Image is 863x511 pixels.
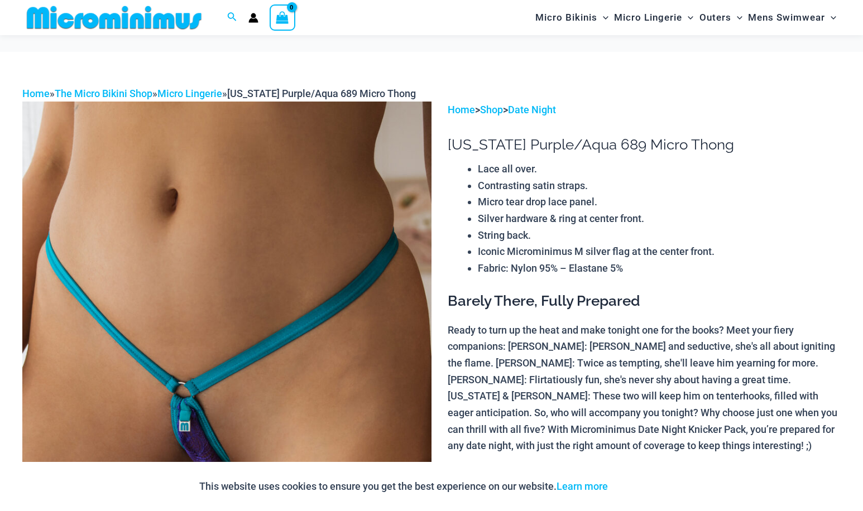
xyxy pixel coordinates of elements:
[22,88,50,99] a: Home
[448,104,475,115] a: Home
[597,3,608,32] span: Menu Toggle
[616,473,664,500] button: Accept
[745,3,839,32] a: Mens SwimwearMenu ToggleMenu Toggle
[448,136,841,153] h1: [US_STATE] Purple/Aqua 689 Micro Thong
[227,11,237,25] a: Search icon link
[22,88,416,99] span: » » »
[248,13,258,23] a: Account icon link
[533,3,611,32] a: Micro BikinisMenu ToggleMenu Toggle
[478,227,841,244] li: String back.
[448,292,841,311] h3: Barely There, Fully Prepared
[55,88,152,99] a: The Micro Bikini Shop
[478,161,841,177] li: Lace all over.
[531,2,841,33] nav: Site Navigation
[682,3,693,32] span: Menu Toggle
[825,3,836,32] span: Menu Toggle
[22,5,206,30] img: MM SHOP LOGO FLAT
[557,480,608,492] a: Learn more
[448,102,841,118] p: > >
[748,3,825,32] span: Mens Swimwear
[699,3,731,32] span: Outers
[478,260,841,277] li: Fabric: Nylon 95% – Elastane 5%
[611,3,696,32] a: Micro LingerieMenu ToggleMenu Toggle
[199,478,608,495] p: This website uses cookies to ensure you get the best experience on our website.
[478,243,841,260] li: Iconic Microminimus M silver flag at the center front.
[731,3,742,32] span: Menu Toggle
[697,3,745,32] a: OutersMenu ToggleMenu Toggle
[478,177,841,194] li: Contrasting satin straps.
[157,88,222,99] a: Micro Lingerie
[535,3,597,32] span: Micro Bikinis
[270,4,295,30] a: View Shopping Cart, empty
[227,88,416,99] span: [US_STATE] Purple/Aqua 689 Micro Thong
[478,194,841,210] li: Micro tear drop lace panel.
[448,322,841,455] p: Ready to turn up the heat and make tonight one for the books? Meet your fiery companions: [PERSON...
[480,104,503,115] a: Shop
[508,104,556,115] a: Date Night
[478,210,841,227] li: Silver hardware & ring at center front.
[614,3,682,32] span: Micro Lingerie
